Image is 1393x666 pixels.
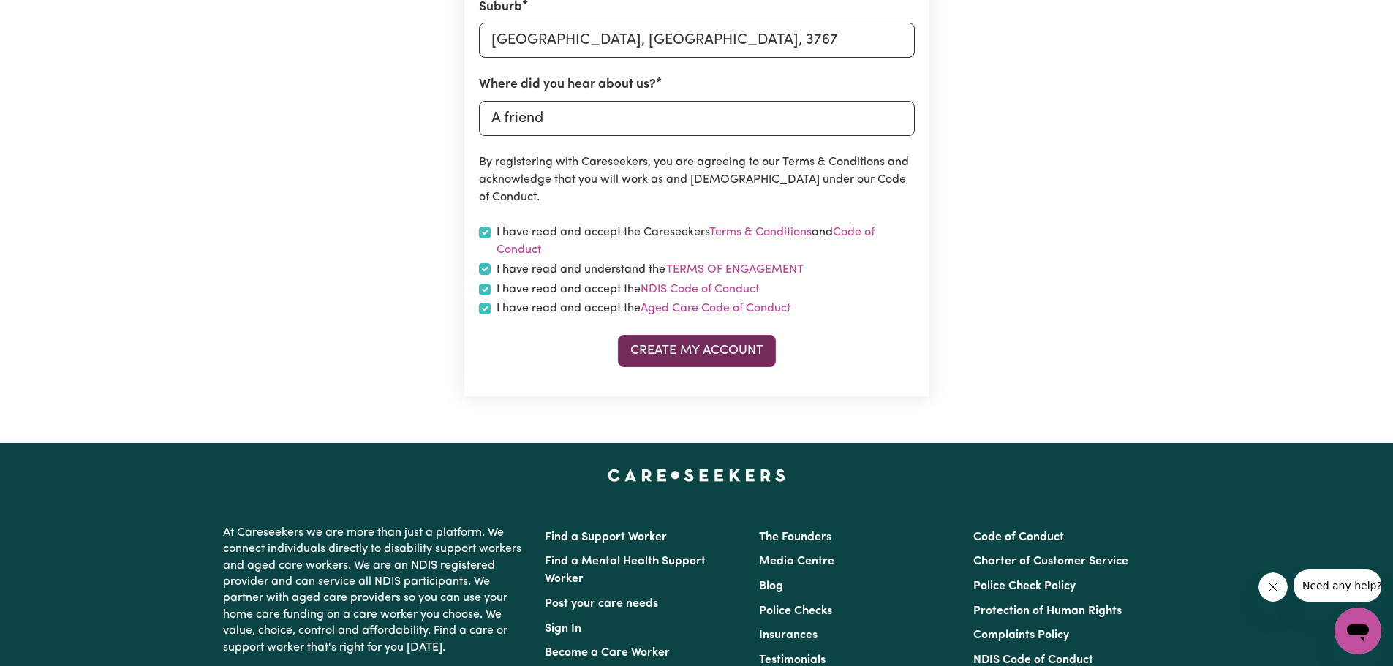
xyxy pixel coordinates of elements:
a: Blog [759,580,783,592]
p: By registering with Careseekers, you are agreeing to our Terms & Conditions and acknowledge that ... [479,154,915,206]
iframe: Button to launch messaging window [1335,608,1381,654]
iframe: Close message [1258,572,1288,602]
a: Protection of Human Rights [973,605,1122,617]
a: Find a Support Worker [545,531,667,543]
a: Aged Care Code of Conduct [641,303,790,314]
a: Become a Care Worker [545,647,670,659]
label: I have read and accept the [497,281,759,298]
a: NDIS Code of Conduct [641,284,759,295]
a: Charter of Customer Service [973,556,1128,567]
iframe: Message from company [1294,569,1381,602]
p: At Careseekers we are more than just a platform. We connect individuals directly to disability su... [223,519,527,662]
label: Where did you hear about us? [479,75,656,94]
a: Code of Conduct [497,227,875,256]
a: Police Checks [759,605,832,617]
input: e.g. North Bondi, New South Wales [479,23,915,58]
a: Post your care needs [545,598,658,610]
input: e.g. Google, word of mouth etc. [479,101,915,136]
a: Media Centre [759,556,834,567]
a: Testimonials [759,654,826,666]
a: Sign In [545,623,581,635]
button: I have read and understand the [665,260,804,279]
button: Create My Account [618,335,776,367]
a: The Founders [759,531,831,543]
a: Terms & Conditions [709,227,812,238]
a: Code of Conduct [973,531,1064,543]
label: I have read and accept the Careseekers and [497,224,915,259]
label: I have read and accept the [497,300,790,317]
a: Find a Mental Health Support Worker [545,556,706,585]
a: Complaints Policy [973,629,1069,641]
a: Careseekers home page [608,469,785,481]
span: Need any help? [9,10,88,22]
a: Insurances [759,629,818,641]
a: Police Check Policy [973,580,1076,592]
label: I have read and understand the [497,260,804,279]
a: NDIS Code of Conduct [973,654,1093,666]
